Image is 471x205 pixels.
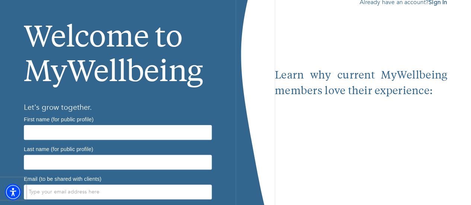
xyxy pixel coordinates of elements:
label: First name (for public profile) [24,116,93,122]
label: Last name (for public profile) [24,146,93,151]
label: Email (to be shared with clients) [24,176,101,181]
p: Learn why current MyWellbeing members love their experience: [275,68,447,99]
input: Type your email address here [24,185,212,199]
h6: Let’s grow together. [24,102,212,113]
div: Accessibility Menu [5,184,21,200]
